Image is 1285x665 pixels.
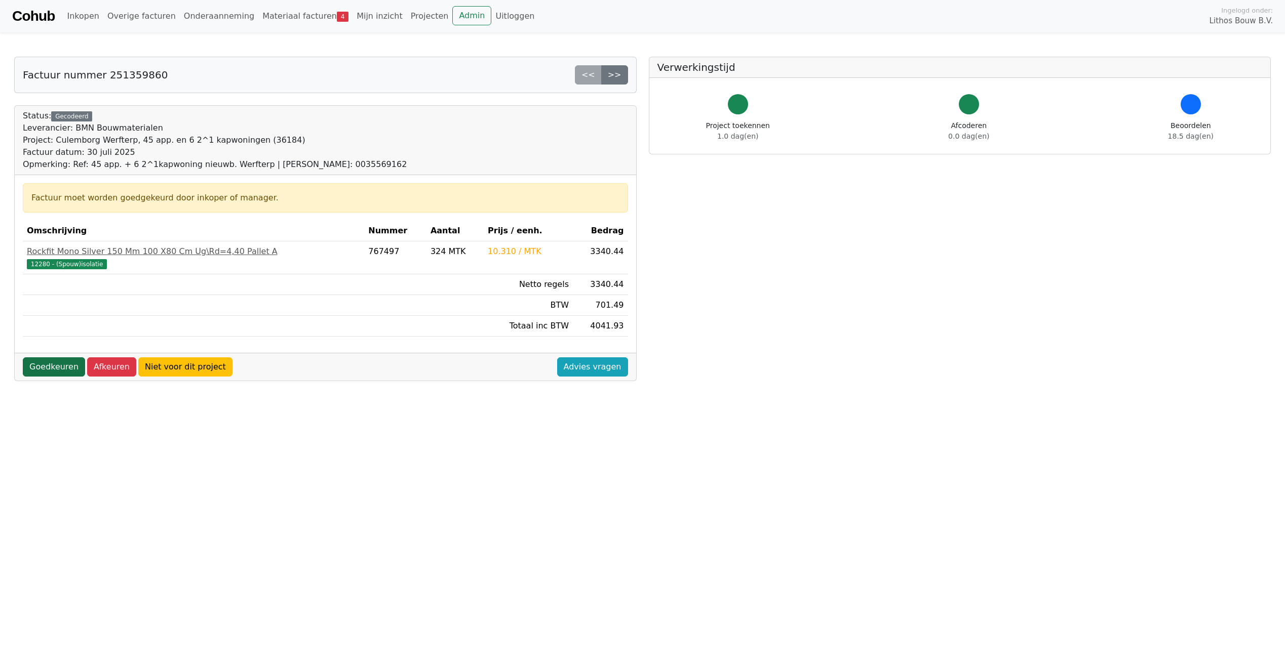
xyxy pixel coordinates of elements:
[23,158,407,171] div: Opmerking: Ref: 45 app. + 6 2^1kapwoning nieuwb. Werfterp | [PERSON_NAME]: 0035569162
[407,6,453,26] a: Projecten
[51,111,92,121] div: Gecodeerd
[23,134,407,146] div: Project: Culemborg Werfterp, 45 app. en 6 2^1 kapwoningen (36184)
[948,120,989,142] div: Afcoderen
[353,6,407,26] a: Mijn inzicht
[12,4,55,28] a: Cohub
[573,221,628,241] th: Bedrag
[27,245,360,270] a: Rockfit Mono Silver 150 Mm 100 X80 Cm Ug\Rd=4,40 Pallet A12280 - (Spouw)isolatie
[258,6,353,26] a: Materiaal facturen4
[573,274,628,295] td: 3340.44
[601,65,628,85] a: >>
[23,221,364,241] th: Omschrijving
[452,6,491,25] a: Admin
[63,6,103,26] a: Inkopen
[364,221,426,241] th: Nummer
[364,241,426,274] td: 767497
[431,245,480,258] div: 324 MTK
[87,357,136,377] a: Afkeuren
[948,132,989,140] span: 0.0 dag(en)
[180,6,258,26] a: Onderaanneming
[31,192,619,204] div: Factuur moet worden goedgekeurd door inkoper of manager.
[1168,120,1214,142] div: Beoordelen
[138,357,232,377] a: Niet voor dit project
[1221,6,1273,15] span: Ingelogd onder:
[557,357,628,377] a: Advies vragen
[484,274,573,295] td: Netto regels
[573,295,628,316] td: 701.49
[23,146,407,158] div: Factuur datum: 30 juli 2025
[488,245,569,258] div: 10.310 / MTK
[103,6,180,26] a: Overige facturen
[27,245,360,258] div: Rockfit Mono Silver 150 Mm 100 X80 Cm Ug\Rd=4,40 Pallet A
[426,221,484,241] th: Aantal
[706,120,770,142] div: Project toekennen
[23,357,85,377] a: Goedkeuren
[484,295,573,316] td: BTW
[717,132,758,140] span: 1.0 dag(en)
[573,316,628,337] td: 4041.93
[23,110,407,171] div: Status:
[1168,132,1214,140] span: 18.5 dag(en)
[23,69,168,81] h5: Factuur nummer 251359860
[484,221,573,241] th: Prijs / eenh.
[484,316,573,337] td: Totaal inc BTW
[23,122,407,134] div: Leverancier: BMN Bouwmaterialen
[1210,15,1273,27] span: Lithos Bouw B.V.
[27,259,107,269] span: 12280 - (Spouw)isolatie
[657,61,1263,73] h5: Verwerkingstijd
[337,12,348,22] span: 4
[573,241,628,274] td: 3340.44
[491,6,538,26] a: Uitloggen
